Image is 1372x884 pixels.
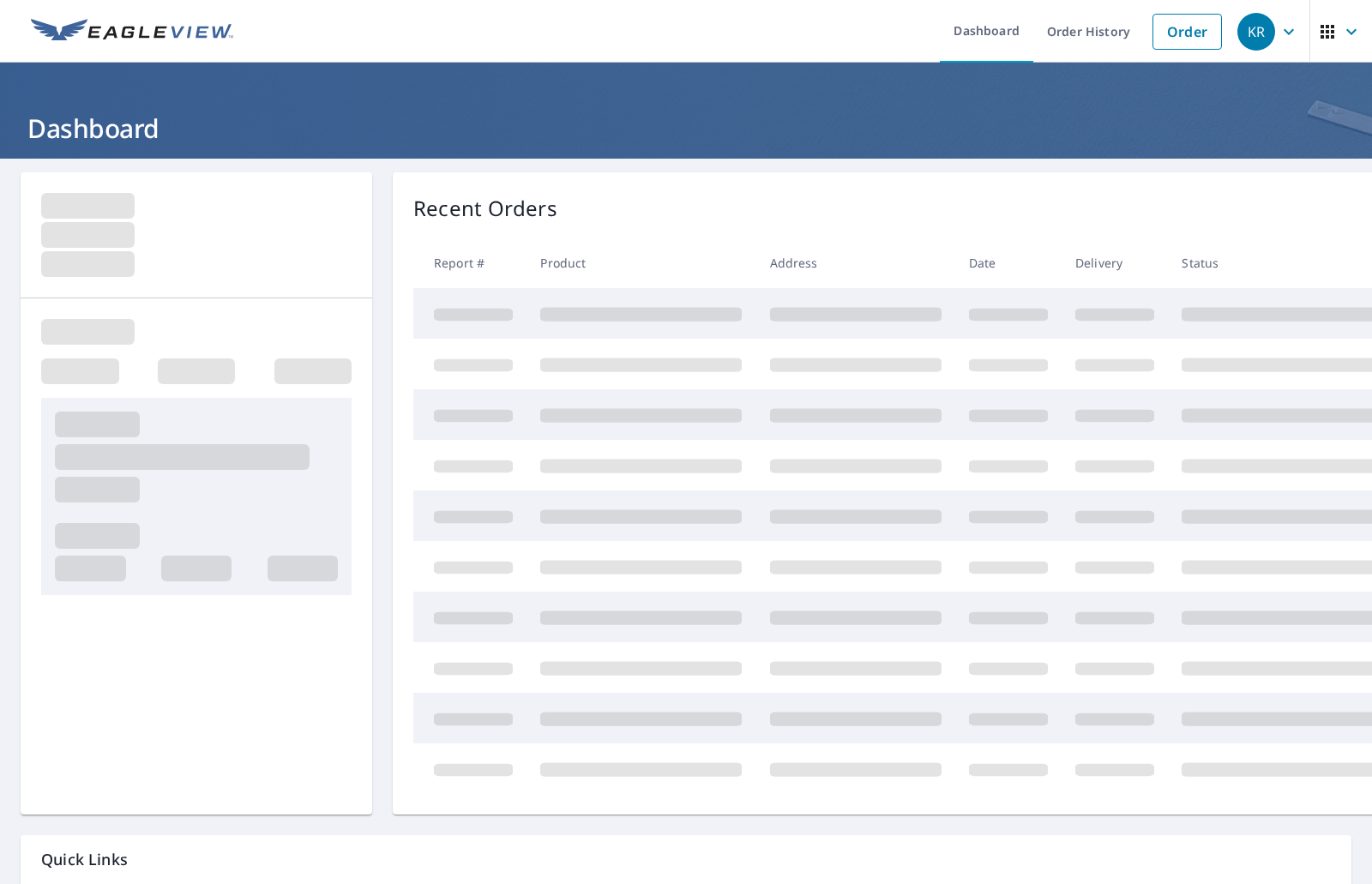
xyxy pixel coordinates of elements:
p: Recent Orders [413,193,557,224]
th: Delivery [1062,238,1168,288]
a: Order [1152,14,1222,50]
p: Quick Links [41,849,1331,870]
h1: Dashboard [21,111,1351,146]
div: KR [1237,13,1275,51]
th: Address [756,238,955,288]
th: Product [527,238,755,288]
th: Date [955,238,1062,288]
th: Report # [413,238,527,288]
img: EV Logo [31,19,233,45]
